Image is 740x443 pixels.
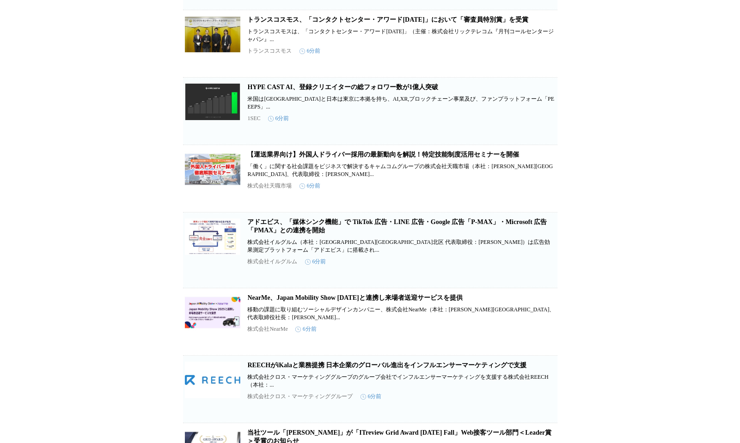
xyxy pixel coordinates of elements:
img: HYPE CAST AI、登録クリエイターの総フォロワー数が1億人突破 [185,83,240,120]
time: 6分前 [268,115,289,122]
a: NearMe、Japan Mobility Show [DATE]と連携し来場者送迎サービスを提供 [248,294,463,301]
p: トランスコスモス [248,47,292,55]
time: 6分前 [300,47,321,55]
p: 株式会社イルグルム [248,258,298,266]
p: 株式会社天職市場 [248,182,292,190]
time: 6分前 [295,325,317,333]
a: HYPE CAST AI、登録クリエイターの総フォロワー数が1億人突破 [248,84,439,91]
a: アドエビス、「媒体シンク機能」で TikTok 広告・LINE 広告・Google 広告「P-MAX」・Microsoft 広告「PMAX」との連携を開始 [248,218,547,234]
p: 株式会社イルグルム（本社：[GEOGRAPHIC_DATA][GEOGRAPHIC_DATA]北区 代表取締役：[PERSON_NAME]）は広告効果測定プラットフォーム「アドエビス」に搭載され... [248,238,556,254]
p: 「働く」に関する社会課題をビジネスで解決するキャムコムグループの株式会社天職市場（本社：[PERSON_NAME][GEOGRAPHIC_DATA]、代表取締役：[PERSON_NAME]... [248,163,556,178]
a: REECHがiKalaと業務提携 日本企業のグローバル進出をインフルエンサーマーケティングで支援 [248,362,527,369]
p: 米国は[GEOGRAPHIC_DATA]と日本は東京に本拠を持ち、AI,XR,ブロックチェーン事業及び、ファンプラットフォーム「PEEEPS」... [248,95,556,111]
time: 6分前 [305,258,326,266]
p: 移動の課題に取り組むソーシャルデザインカンパニー、株式会社NearMe（本社：[PERSON_NAME][GEOGRAPHIC_DATA]、代表取締役社長：[PERSON_NAME]... [248,306,556,322]
img: トランスコスモス、「コンタクトセンター・アワード2025」において「審査員特別賞」を受賞 [185,16,240,53]
time: 6分前 [361,393,382,401]
img: REECHがiKalaと業務提携 日本企業のグローバル進出をインフルエンサーマーケティングで支援 [185,361,240,398]
p: 株式会社クロス・マーケティンググループのグループ会社でインフルエンサーマーケティングを支援する株式会社REECH（本社：... [248,373,556,389]
p: 株式会社NearMe [248,325,288,333]
img: 【運送業界向け】外国人ドライバー採用の最新動向を解説！特定技能制度活用セミナーを開催 [185,151,240,188]
p: トランスコスモスは、「コンタクトセンター・アワード[DATE]」（主催：株式会社リックテレコム『月刊コールセンタージャパン』... [248,28,556,43]
img: アドエビス、「媒体シンク機能」で TikTok 広告・LINE 広告・Google 広告「P-MAX」・Microsoft 広告「PMAX」との連携を開始 [185,218,240,255]
a: 【運送業界向け】外国人ドライバー採用の最新動向を解説！特定技能制度活用セミナーを開催 [248,151,520,158]
p: 株式会社クロス・マーケティンググループ [248,393,353,401]
img: NearMe、Japan Mobility Show 2025と連携し来場者送迎サービスを提供 [185,294,240,331]
time: 6分前 [300,182,321,190]
p: 1SEC [248,115,261,122]
a: トランスコスモス、「コンタクトセンター・アワード[DATE]」において「審査員特別賞」を受賞 [248,16,528,23]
